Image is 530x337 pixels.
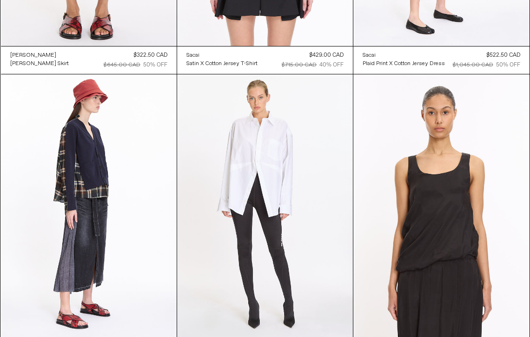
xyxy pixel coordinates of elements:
a: Sacai [186,51,258,59]
a: Plaid Print x Cotton Jersey Dress [363,59,445,68]
a: [PERSON_NAME] Skirt [10,59,69,68]
a: [PERSON_NAME] [10,51,69,59]
div: $429.00 CAD [309,51,344,59]
div: 50% OFF [143,61,167,69]
div: 50% OFF [496,61,520,69]
div: 40% OFF [319,61,344,69]
a: Sacai [363,51,445,59]
div: $1,045.00 CAD [453,61,493,69]
div: Sacai [186,52,199,59]
div: $645.00 CAD [104,61,140,69]
a: Satin x Cotton Jersey T-Shirt [186,59,258,68]
div: $322.50 CAD [133,51,167,59]
div: Sacai [363,52,376,59]
div: [PERSON_NAME] [10,52,56,59]
div: $522.50 CAD [486,51,520,59]
div: $715.00 CAD [282,61,317,69]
